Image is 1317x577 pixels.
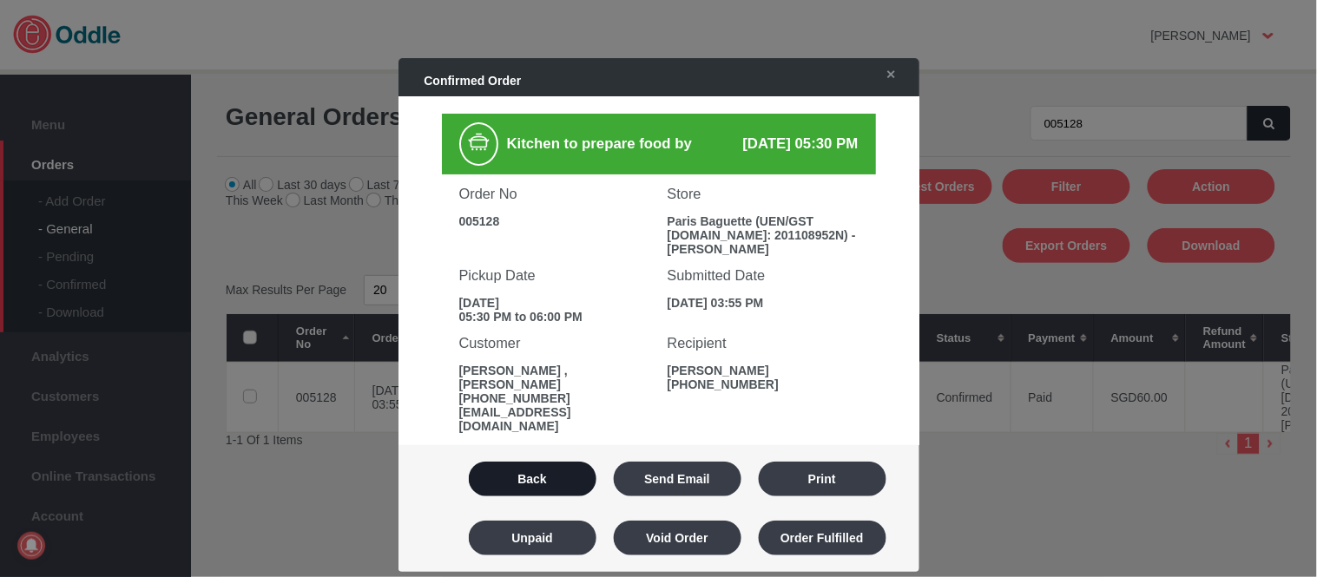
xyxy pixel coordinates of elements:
[459,310,650,324] div: 05:30 PM to 06:00 PM
[759,462,886,496] button: Print
[459,296,650,310] div: [DATE]
[724,135,859,153] div: [DATE] 05:30 PM
[459,214,650,228] div: 005128
[465,128,492,155] img: cooking.png
[668,377,859,391] div: [PHONE_NUMBER]
[459,364,650,391] div: [PERSON_NAME] , [PERSON_NAME]
[459,335,650,351] h3: Customer
[498,122,724,166] div: Kitchen to prepare food by
[668,214,859,256] div: Paris Baguette (UEN/GST [DOMAIN_NAME]: 201108952N) - [PERSON_NAME]
[459,405,650,433] div: [EMAIL_ADDRESS][DOMAIN_NAME]
[668,296,859,310] div: [DATE] 03:55 PM
[469,521,596,555] button: Unpaid
[614,521,741,555] button: Void Order
[469,462,596,496] button: Back
[668,335,859,351] h3: Recipient
[668,186,859,202] h3: Store
[459,267,650,284] h3: Pickup Date
[614,462,741,496] button: Send Email
[459,391,650,405] div: [PHONE_NUMBER]
[668,267,859,284] h3: Submitted Date
[759,521,886,555] button: Order Fulfilled
[459,186,650,202] h3: Order No
[668,364,859,377] div: [PERSON_NAME]
[407,65,860,96] div: Confirmed Order
[869,59,905,90] a: ✕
